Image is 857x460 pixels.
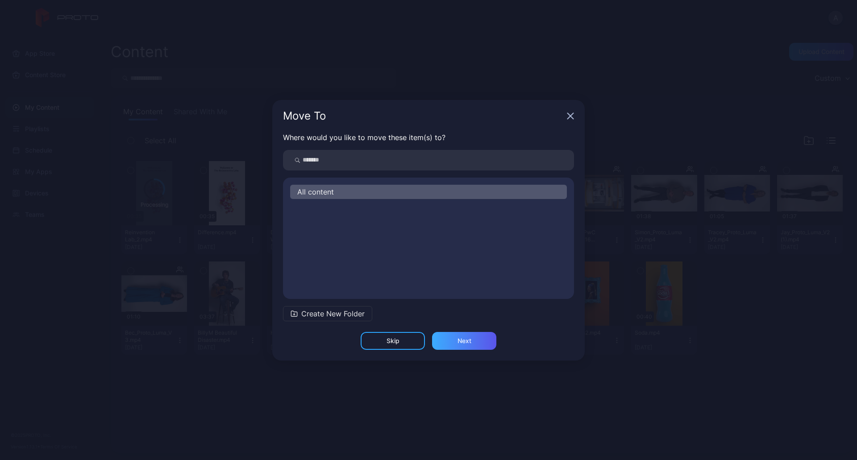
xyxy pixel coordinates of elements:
[283,111,563,121] div: Move To
[361,332,425,350] button: Skip
[387,337,399,344] div: Skip
[283,132,574,143] p: Where would you like to move these item(s) to?
[432,332,496,350] button: Next
[301,308,365,319] span: Create New Folder
[297,186,334,197] span: All content
[458,337,471,344] div: Next
[283,306,372,321] button: Create New Folder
